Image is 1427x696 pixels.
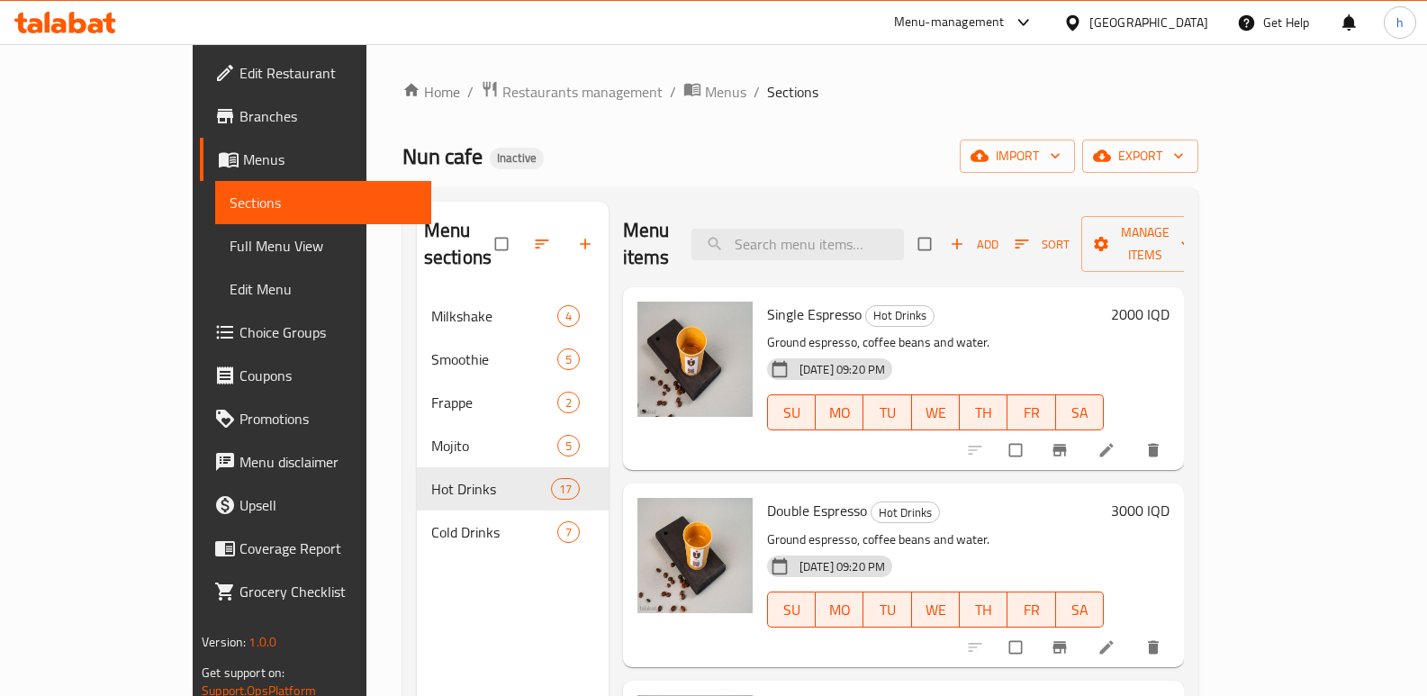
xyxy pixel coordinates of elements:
span: SA [1063,400,1097,426]
a: Promotions [200,397,431,440]
button: Branch-specific-item [1040,430,1083,470]
div: Mojito5 [417,424,609,467]
span: TH [967,400,1000,426]
li: / [670,81,676,103]
a: Coverage Report [200,527,431,570]
span: 7 [558,524,579,541]
span: Milkshake [431,305,557,327]
button: SA [1056,592,1104,628]
span: MO [823,597,856,623]
button: import [960,140,1075,173]
span: h [1396,13,1404,32]
button: FR [1007,592,1055,628]
span: SU [775,597,808,623]
span: Mojito [431,435,557,456]
li: / [467,81,474,103]
h6: 2000 IQD [1111,302,1170,327]
button: SU [767,394,816,430]
a: Edit Restaurant [200,51,431,95]
div: Frappe2 [417,381,609,424]
span: WE [919,597,953,623]
span: 2 [558,394,579,411]
span: 4 [558,308,579,325]
a: Coupons [200,354,431,397]
button: MO [816,394,863,430]
p: Ground espresso, coffee beans and water. [767,529,1104,551]
span: Edit Restaurant [239,62,417,84]
span: Manage items [1096,221,1195,267]
div: Frappe [431,392,557,413]
span: FR [1015,597,1048,623]
span: FR [1015,400,1048,426]
button: FR [1007,394,1055,430]
span: Menus [705,81,746,103]
img: Single Espresso [637,302,753,417]
a: Restaurants management [481,80,663,104]
nav: breadcrumb [402,80,1198,104]
span: Sort items [1003,230,1081,258]
button: MO [816,592,863,628]
div: items [557,521,580,543]
span: SA [1063,597,1097,623]
div: Hot Drinks17 [417,467,609,511]
button: Branch-specific-item [1040,628,1083,667]
p: Ground espresso, coffee beans and water. [767,331,1104,354]
span: Coupons [239,365,417,386]
button: WE [912,592,960,628]
span: TU [871,400,904,426]
button: SU [767,592,816,628]
div: items [557,305,580,327]
div: items [551,478,580,500]
div: Cold Drinks7 [417,511,609,554]
button: Add [945,230,1003,258]
a: Edit Menu [215,267,431,311]
button: TU [863,592,911,628]
button: TH [960,592,1007,628]
div: Smoothie5 [417,338,609,381]
span: Inactive [490,150,544,166]
span: WE [919,400,953,426]
span: export [1097,145,1184,167]
button: Manage items [1081,216,1209,272]
div: Smoothie [431,348,557,370]
span: Menu disclaimer [239,451,417,473]
span: MO [823,400,856,426]
a: Menus [200,138,431,181]
span: Branches [239,105,417,127]
span: Edit Menu [230,278,417,300]
span: Menus [243,149,417,170]
span: Select section [908,227,945,261]
div: items [557,435,580,456]
span: SU [775,400,808,426]
span: Promotions [239,408,417,429]
a: Edit menu item [1097,441,1119,459]
a: Menu disclaimer [200,440,431,484]
span: Hot Drinks [431,478,551,500]
a: Grocery Checklist [200,570,431,613]
a: Upsell [200,484,431,527]
span: Coverage Report [239,538,417,559]
h2: Menu sections [424,217,495,271]
span: import [974,145,1061,167]
span: Sections [767,81,818,103]
span: Grocery Checklist [239,581,417,602]
li: / [754,81,760,103]
span: Upsell [239,494,417,516]
span: Cold Drinks [431,521,557,543]
div: Hot Drinks [871,502,940,523]
span: TU [871,597,904,623]
a: Branches [200,95,431,138]
button: Sort [1010,230,1074,258]
div: items [557,348,580,370]
button: export [1082,140,1198,173]
input: search [691,229,904,260]
button: SA [1056,394,1104,430]
span: Full Menu View [230,235,417,257]
span: Sections [230,192,417,213]
span: Single Espresso [767,301,862,328]
span: 5 [558,438,579,455]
